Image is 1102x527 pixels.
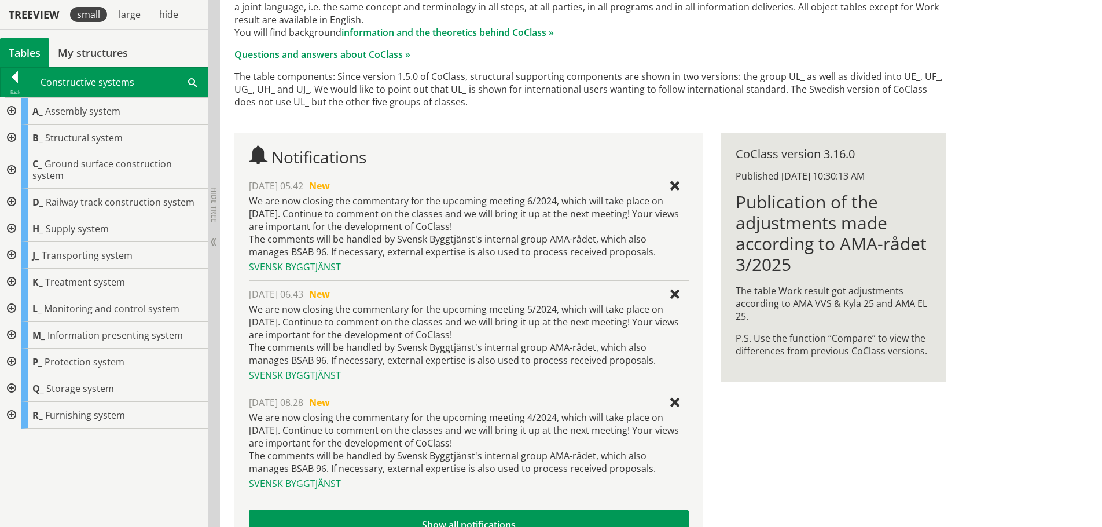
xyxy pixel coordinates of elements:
[32,329,45,342] span: M_
[32,302,42,315] span: L_
[2,8,65,21] div: Treeview
[49,38,137,67] a: My structures
[736,170,931,182] div: Published [DATE] 10:30:13 AM
[249,303,688,367] div: We are now closing the commentary for the upcoming meeting 5/2024, which will take place on [DATE...
[45,356,124,368] span: Protection system
[46,196,194,208] span: Railway track construction system
[249,195,688,258] div: We are now closing the commentary for the upcoming meeting 6/2024, which will take place on [DATE...
[249,411,688,475] div: We are now closing the commentary for the upcoming meeting 4/2024, which will take place on [DATE...
[249,261,688,273] div: Svensk Byggtjänst
[45,105,120,118] span: Assembly system
[70,7,107,22] div: small
[249,180,303,192] span: [DATE] 05.42
[46,382,114,395] span: Storage system
[32,158,42,170] span: C_
[46,222,109,235] span: Supply system
[249,477,688,490] div: Svensk Byggtjänst
[45,276,125,288] span: Treatment system
[736,192,931,275] h1: Publication of the adjustments made according to AMA-rådet 3/2025
[152,7,185,22] div: hide
[32,131,43,144] span: B_
[32,222,43,235] span: H_
[32,196,43,208] span: D_
[341,26,554,39] a: information and the theoretics behind CoClass »
[249,288,303,301] span: [DATE] 06.43
[736,284,931,323] p: The table Work result got adjustments according to AMA VVS & Kyla 25 and AMA EL 25.
[30,68,208,97] div: Constructive systems
[44,302,179,315] span: Monitoring and control system
[188,76,197,88] span: Search within table
[249,396,303,409] span: [DATE] 08.28
[45,409,125,422] span: Furnishing system
[309,288,330,301] span: New
[309,396,330,409] span: New
[234,70,946,108] p: The table components: Since version 1.5.0 of CoClass, structural supporting components are shown ...
[234,48,410,61] a: Questions and answers about CoClass »
[736,148,931,160] div: CoClass version 3.16.0
[209,187,219,222] span: Hide tree
[32,356,42,368] span: P_
[309,180,330,192] span: New
[32,249,39,262] span: J_
[42,249,133,262] span: Transporting system
[112,7,148,22] div: large
[45,131,123,144] span: Structural system
[32,158,172,182] span: Ground surface construction system
[736,332,931,357] p: P.S. Use the function “Compare” to view the differences from previous CoClass versions.
[32,105,43,118] span: A_
[32,382,44,395] span: Q_
[47,329,183,342] span: Information presenting system
[32,276,43,288] span: K_
[271,146,366,168] span: Notifications
[1,87,30,97] div: Back
[32,409,43,422] span: R_
[249,369,688,382] div: Svensk Byggtjänst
